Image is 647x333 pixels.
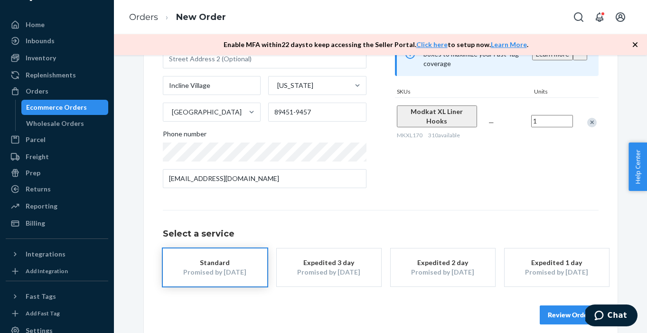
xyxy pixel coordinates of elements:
[26,267,68,275] div: Add Integration
[163,76,261,95] input: City
[505,248,609,286] button: Expedited 1 dayPromised by [DATE]
[122,3,234,31] ol: breadcrumbs
[6,17,108,32] a: Home
[26,152,49,162] div: Freight
[611,8,630,27] button: Open account menu
[277,81,313,90] div: [US_STATE]
[26,201,57,211] div: Reporting
[6,247,108,262] button: Integrations
[395,87,532,97] div: SKUs
[532,87,575,97] div: Units
[6,216,108,231] a: Billing
[585,304,638,328] iframe: Opens a widget where you can chat to one of our agents
[6,181,108,197] a: Returns
[26,309,60,317] div: Add Fast Tag
[268,103,366,122] input: ZIP Code
[163,229,599,239] h1: Select a service
[540,305,599,324] button: Review Order
[26,219,45,228] div: Billing
[397,132,422,139] span: MKXL170
[6,149,108,164] a: Freight
[163,49,366,68] input: Street Address 2 (Optional)
[6,266,108,277] a: Add Integration
[129,12,158,22] a: Orders
[21,116,109,131] a: Wholesale Orders
[26,86,48,96] div: Orders
[411,107,463,125] span: Modkat XL Liner Hooks
[176,12,226,22] a: New Order
[26,20,45,29] div: Home
[488,118,494,126] span: —
[491,40,527,48] a: Learn More
[21,100,109,115] a: Ecommerce Orders
[171,107,172,117] input: [GEOGRAPHIC_DATA]
[26,103,87,112] div: Ecommerce Orders
[405,267,481,277] div: Promised by [DATE]
[6,308,108,319] a: Add Fast Tag
[26,135,46,144] div: Parcel
[26,292,56,301] div: Fast Tags
[276,81,277,90] input: [US_STATE]
[163,248,267,286] button: StandardPromised by [DATE]
[163,169,366,188] input: Email (Only Required for International)
[391,248,495,286] button: Expedited 2 dayPromised by [DATE]
[519,267,595,277] div: Promised by [DATE]
[590,8,609,27] button: Open notifications
[397,105,477,127] button: Modkat XL Liner Hooks
[224,40,528,49] p: Enable MFA within 22 days to keep accessing the Seller Portal. to setup now. .
[291,267,367,277] div: Promised by [DATE]
[569,8,588,27] button: Open Search Box
[163,129,206,143] span: Phone number
[428,132,460,139] span: 310 available
[531,115,573,127] input: Quantity
[291,258,367,267] div: Expedited 3 day
[6,165,108,181] a: Prep
[177,267,253,277] div: Promised by [DATE]
[6,33,108,48] a: Inbounds
[26,53,56,63] div: Inventory
[405,258,481,267] div: Expedited 2 day
[416,40,448,48] a: Click here
[172,107,242,117] div: [GEOGRAPHIC_DATA]
[519,258,595,267] div: Expedited 1 day
[26,36,55,46] div: Inbounds
[587,118,597,127] div: Remove Item
[6,289,108,304] button: Fast Tags
[26,119,84,128] div: Wholesale Orders
[26,184,51,194] div: Returns
[26,70,76,80] div: Replenishments
[26,249,66,259] div: Integrations
[277,248,381,286] button: Expedited 3 dayPromised by [DATE]
[6,132,108,147] a: Parcel
[628,143,647,191] button: Help Center
[6,50,108,66] a: Inventory
[6,84,108,99] a: Orders
[6,67,108,83] a: Replenishments
[6,199,108,214] a: Reporting
[26,168,40,178] div: Prep
[177,258,253,267] div: Standard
